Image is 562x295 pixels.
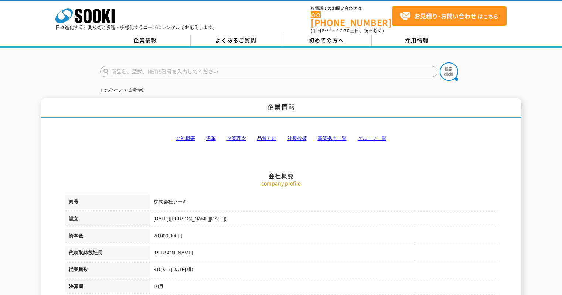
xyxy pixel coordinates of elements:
[65,212,150,229] th: 設立
[176,136,195,141] a: 会社概要
[191,35,281,46] a: よくあるご質問
[318,136,347,141] a: 事業拠点一覧
[150,262,497,279] td: 310人（[DATE]期）
[65,262,150,279] th: 従業員数
[100,66,437,77] input: 商品名、型式、NETIS番号を入力してください
[440,62,458,81] img: btn_search.png
[65,195,150,212] th: 商号
[65,179,497,187] p: company profile
[41,98,521,118] h1: 企業情報
[414,11,476,20] strong: お見積り･お問い合わせ
[65,246,150,263] th: 代表取締役社長
[65,98,497,180] h2: 会社概要
[322,27,332,34] span: 8:50
[311,11,392,27] a: [PHONE_NUMBER]
[55,25,217,30] p: 日々進化する計測技術と多種・多様化するニーズにレンタルでお応えします。
[150,212,497,229] td: [DATE]([PERSON_NAME][DATE])
[150,246,497,263] td: [PERSON_NAME]
[150,229,497,246] td: 20,000,000円
[100,88,122,92] a: トップページ
[309,36,344,44] span: 初めての方へ
[337,27,350,34] span: 17:30
[399,11,498,22] span: はこちら
[123,86,144,94] li: 企業情報
[65,229,150,246] th: 資本金
[372,35,462,46] a: 採用情報
[311,27,384,34] span: (平日 ～ 土日、祝日除く)
[281,35,372,46] a: 初めての方へ
[311,6,392,11] span: お電話でのお問い合わせは
[227,136,246,141] a: 企業理念
[392,6,507,26] a: お見積り･お問い合わせはこちら
[257,136,276,141] a: 品質方針
[287,136,307,141] a: 社長挨拶
[358,136,386,141] a: グループ一覧
[206,136,216,141] a: 沿革
[150,195,497,212] td: 株式会社ソーキ
[100,35,191,46] a: 企業情報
